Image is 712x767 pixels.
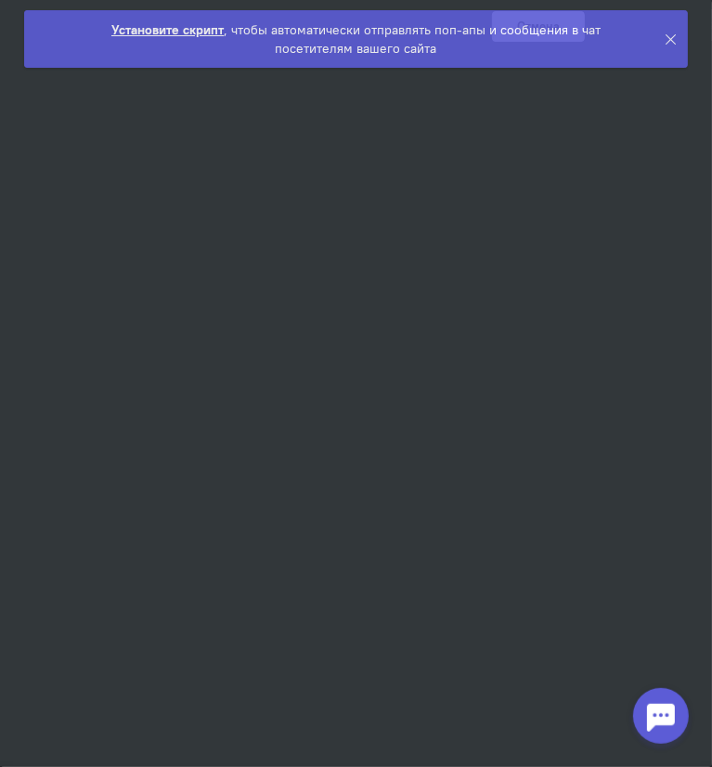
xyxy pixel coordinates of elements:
[111,21,224,38] strong: Установите скрипт
[19,13,576,77] div: Мы используем cookies для улучшения работы сайта, анализа трафика и персонализации. Используя сай...
[614,35,675,54] span: Я согласен
[71,20,641,58] div: , чтобы автоматически отправлять поп-апы и сообщения в чат посетителям вашего сайта
[598,26,691,63] button: Я согласен
[68,61,99,75] a: здесь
